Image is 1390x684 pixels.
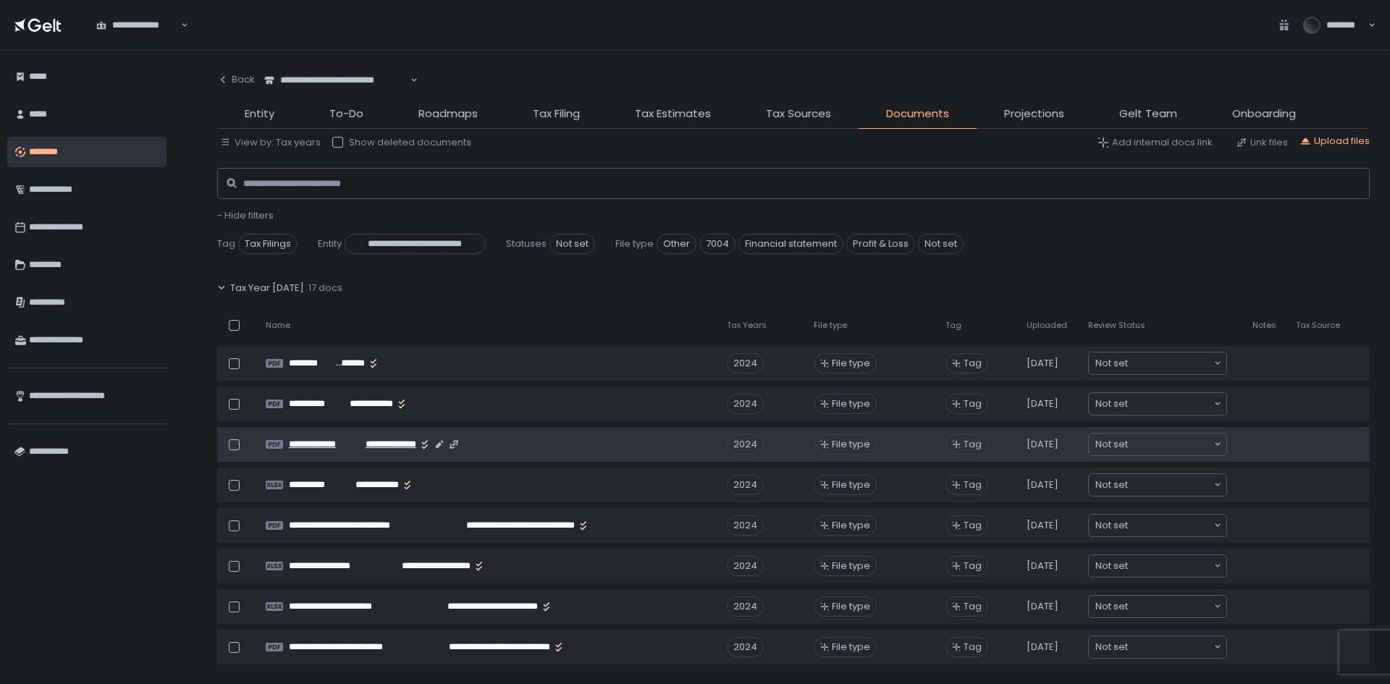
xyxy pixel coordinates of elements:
[615,237,654,250] span: File type
[1095,599,1128,614] span: Not set
[1089,515,1226,536] div: Search for option
[918,234,964,254] span: Not set
[318,237,342,250] span: Entity
[329,106,363,122] span: To-Do
[964,357,982,370] span: Tag
[1095,518,1128,533] span: Not set
[1027,320,1067,331] span: Uploaded
[217,73,255,86] div: Back
[1089,474,1226,496] div: Search for option
[220,136,321,149] button: View by: Tax years
[964,560,982,573] span: Tag
[1128,518,1213,533] input: Search for option
[814,320,847,331] span: File type
[964,641,982,654] span: Tag
[1088,320,1145,331] span: Review Status
[230,282,304,295] span: Tax Year [DATE]
[217,237,235,250] span: Tag
[945,320,961,331] span: Tag
[727,515,764,536] div: 2024
[533,106,580,122] span: Tax Filing
[832,600,870,613] span: File type
[727,394,764,414] div: 2024
[1128,478,1213,492] input: Search for option
[308,282,342,295] span: 17 docs
[1004,106,1064,122] span: Projections
[217,208,274,222] span: - Hide filters
[832,560,870,573] span: File type
[1027,478,1058,491] span: [DATE]
[699,234,736,254] span: 7004
[1252,320,1276,331] span: Notes
[1089,636,1226,658] div: Search for option
[179,18,180,33] input: Search for option
[738,234,843,254] span: Financial statement
[832,478,870,491] span: File type
[832,438,870,451] span: File type
[1089,596,1226,617] div: Search for option
[964,397,982,410] span: Tag
[727,596,764,617] div: 2024
[846,234,915,254] span: Profit & Loss
[1027,641,1058,654] span: [DATE]
[87,10,188,41] div: Search for option
[1095,437,1128,452] span: Not set
[766,106,831,122] span: Tax Sources
[1128,599,1213,614] input: Search for option
[1095,559,1128,573] span: Not set
[1098,136,1213,149] button: Add internal docs link
[1027,560,1058,573] span: [DATE]
[832,641,870,654] span: File type
[964,519,982,532] span: Tag
[1095,640,1128,654] span: Not set
[727,353,764,373] div: 2024
[832,357,870,370] span: File type
[1095,356,1128,371] span: Not set
[1095,478,1128,492] span: Not set
[408,73,409,88] input: Search for option
[1300,135,1370,148] button: Upload files
[1089,555,1226,577] div: Search for option
[506,237,547,250] span: Statuses
[1089,352,1226,374] div: Search for option
[657,234,696,254] span: Other
[1128,356,1213,371] input: Search for option
[1128,437,1213,452] input: Search for option
[1296,320,1340,331] span: Tax Source
[727,475,764,495] div: 2024
[1027,357,1058,370] span: [DATE]
[727,320,767,331] span: Tax Years
[832,397,870,410] span: File type
[886,106,949,122] span: Documents
[1027,438,1058,451] span: [DATE]
[255,65,418,96] div: Search for option
[727,637,764,657] div: 2024
[964,478,982,491] span: Tag
[1128,559,1213,573] input: Search for option
[238,234,298,254] span: Tax Filings
[964,438,982,451] span: Tag
[1027,600,1058,613] span: [DATE]
[418,106,478,122] span: Roadmaps
[964,600,982,613] span: Tag
[1128,397,1213,411] input: Search for option
[1232,106,1296,122] span: Onboarding
[1089,393,1226,415] div: Search for option
[635,106,711,122] span: Tax Estimates
[727,434,764,455] div: 2024
[1095,397,1128,411] span: Not set
[266,320,290,331] span: Name
[217,209,274,222] button: - Hide filters
[1128,640,1213,654] input: Search for option
[1236,136,1288,149] button: Link files
[217,65,255,94] button: Back
[1119,106,1177,122] span: Gelt Team
[549,234,595,254] span: Not set
[1089,434,1226,455] div: Search for option
[1027,519,1058,532] span: [DATE]
[727,556,764,576] div: 2024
